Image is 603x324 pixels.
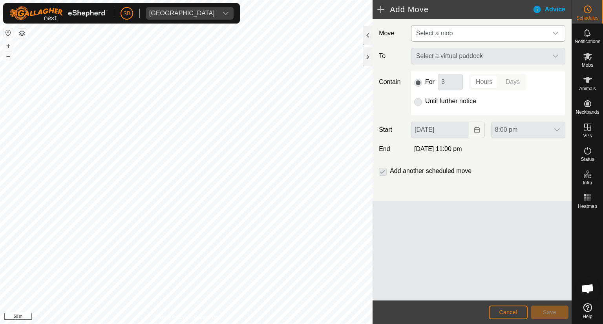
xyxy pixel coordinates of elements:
[579,86,596,91] span: Animals
[531,306,568,319] button: Save
[548,25,563,41] div: dropdown trigger
[146,7,218,20] span: Tangihanga station
[583,314,592,319] span: Help
[218,7,234,20] div: dropdown trigger
[4,28,13,38] button: Reset Map
[583,180,592,185] span: Infra
[576,110,599,115] span: Neckbands
[416,30,453,36] span: Select a mob
[194,314,217,321] a: Contact Us
[425,98,476,104] label: Until further notice
[9,6,108,20] img: Gallagher Logo
[414,146,462,152] span: [DATE] 11:00 pm
[376,144,408,154] label: End
[575,39,600,44] span: Notifications
[390,168,471,174] label: Add another scheduled move
[572,300,603,322] a: Help
[581,157,594,162] span: Status
[543,309,556,315] span: Save
[499,309,517,315] span: Cancel
[532,5,572,14] div: Advice
[576,277,599,300] a: Open chat
[582,63,593,67] span: Mobs
[376,48,408,64] label: To
[576,16,598,20] span: Schedules
[149,10,215,16] div: [GEOGRAPHIC_DATA]
[17,29,27,38] button: Map Layers
[4,51,13,61] button: –
[583,133,592,138] span: VPs
[4,41,13,51] button: +
[155,314,185,321] a: Privacy Policy
[376,125,408,135] label: Start
[489,306,528,319] button: Cancel
[578,204,597,209] span: Heatmap
[377,5,532,14] h2: Add Move
[123,9,131,18] span: SB
[376,25,408,42] label: Move
[425,79,435,85] label: For
[469,122,485,138] button: Choose Date
[413,25,548,41] span: Select a mob
[376,77,408,87] label: Contain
